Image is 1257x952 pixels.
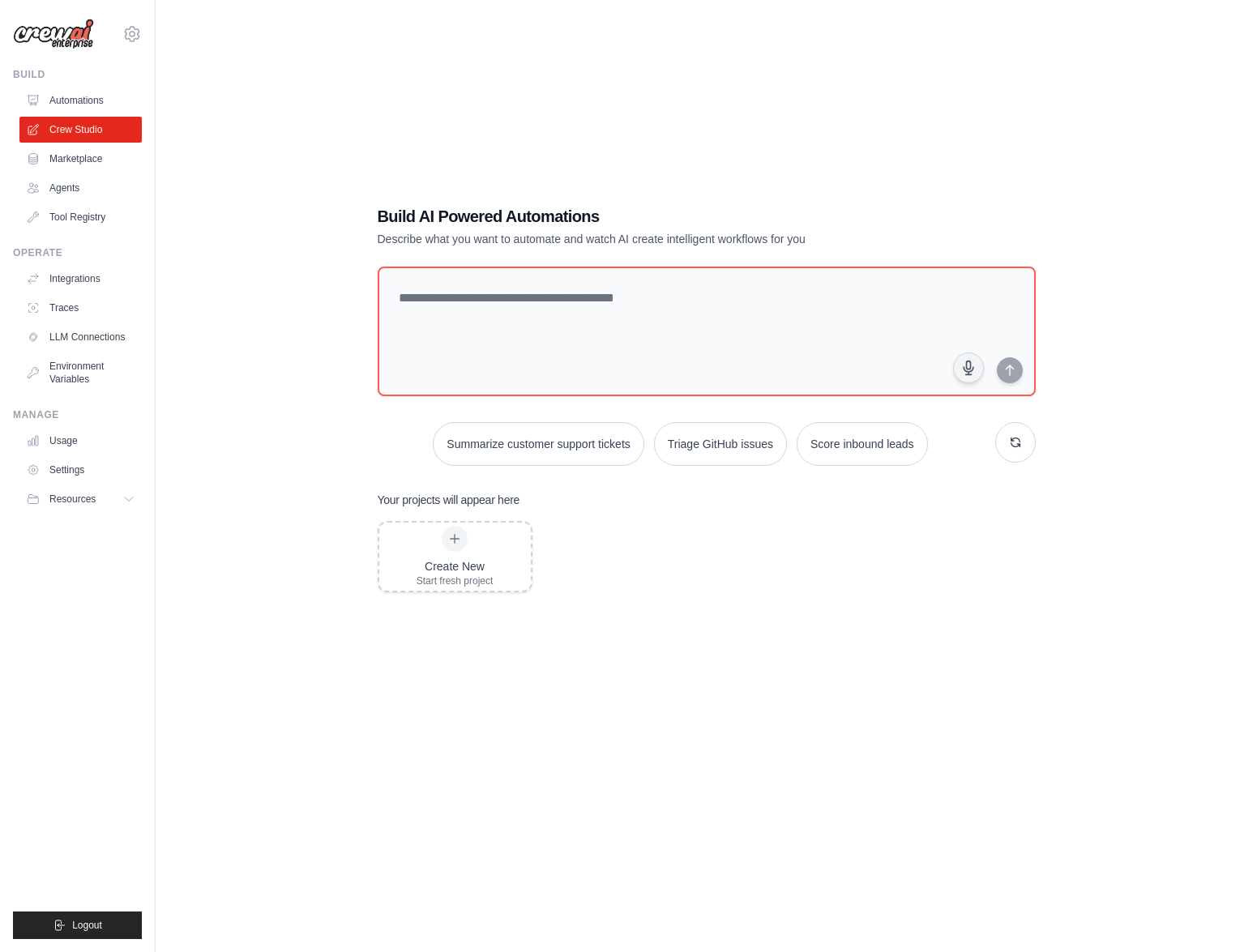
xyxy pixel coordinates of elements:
[433,422,643,466] button: Summarize customer support tickets
[654,422,787,466] button: Triage GitHub issues
[417,574,494,587] div: Start fresh project
[19,146,142,172] a: Marketplace
[19,175,142,201] a: Agents
[19,457,142,483] a: Settings
[13,911,142,939] button: Logout
[19,204,142,230] a: Tool Registry
[49,493,96,506] span: Resources
[13,68,142,81] div: Build
[13,19,94,49] img: Logo
[19,486,142,512] button: Resources
[19,117,142,143] a: Crew Studio
[19,324,142,350] a: LLM Connections
[953,352,984,383] button: Click to speak your automation idea
[417,558,494,574] div: Create New
[19,295,142,321] a: Traces
[13,246,142,259] div: Operate
[797,422,928,466] button: Score inbound leads
[378,231,922,247] p: Describe what you want to automate and watch AI create intelligent workflows for you
[378,205,922,228] h1: Build AI Powered Automations
[19,88,142,113] a: Automations
[19,428,142,454] a: Usage
[19,353,142,392] a: Environment Variables
[19,266,142,292] a: Integrations
[72,919,102,932] span: Logout
[378,492,520,508] h3: Your projects will appear here
[995,422,1036,463] button: Get new suggestions
[13,408,142,421] div: Manage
